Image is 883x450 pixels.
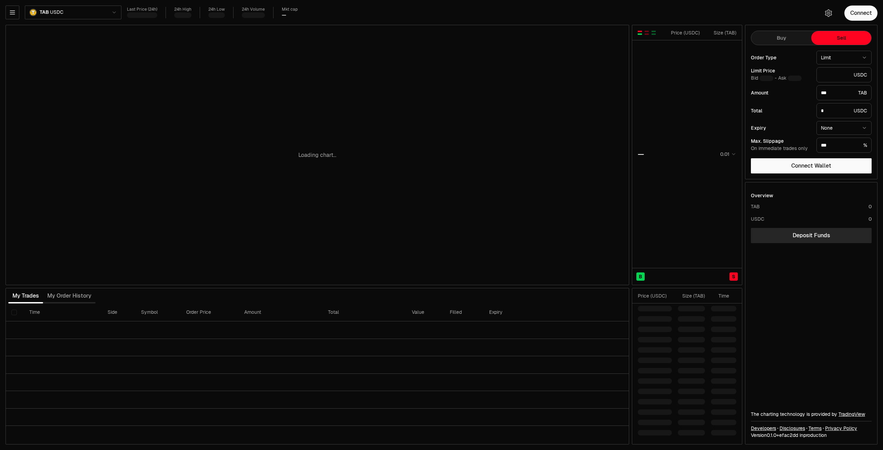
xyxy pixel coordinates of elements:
th: Symbol [136,303,181,321]
div: Expiry [751,126,811,130]
img: TAB.png [29,9,37,16]
div: Amount [751,90,811,95]
a: Disclosures [780,425,805,432]
span: B [639,273,642,280]
th: Order Price [181,303,239,321]
p: Loading chart... [298,151,336,159]
button: Limit [816,51,872,64]
button: Sell [811,31,871,45]
button: My Trades [8,289,43,303]
div: Size ( TAB ) [706,29,736,36]
div: USDC [816,103,872,118]
div: 24h Volume [242,7,265,12]
th: Expiry [484,303,559,321]
a: Developers [751,425,776,432]
div: 0 [869,216,872,222]
th: Side [102,303,136,321]
div: The charting technology is provided by [751,411,872,418]
div: Price ( USDC ) [638,292,672,299]
div: 24h Low [208,7,225,12]
th: Total [323,303,406,321]
span: S [732,273,735,280]
span: Ask [778,75,802,81]
button: Show Buy and Sell Orders [637,30,643,36]
div: Last Price (24h) [127,7,157,12]
button: Select all [11,310,17,315]
div: Overview [751,192,773,199]
div: % [816,138,872,153]
div: Time [711,292,729,299]
a: Privacy Policy [825,425,857,432]
th: Value [406,303,444,321]
button: 0.01 [718,150,736,158]
div: Order Type [751,55,811,60]
div: Version 0.1.0 + in production [751,432,872,439]
div: Total [751,108,811,113]
div: On immediate trades only [751,146,811,152]
span: USDC [50,9,63,16]
span: efac2dd0295ed2ec84e5ddeec8015c6aa6dda30b [779,432,798,438]
th: Time [24,303,102,321]
span: TAB [40,9,49,16]
span: Bid - [751,75,777,81]
a: Deposit Funds [751,228,872,243]
div: USDC [751,216,764,222]
button: Connect Wallet [751,158,872,173]
a: Terms [808,425,822,432]
th: Amount [239,303,323,321]
button: Buy [751,31,811,45]
div: Limit Price [751,68,811,73]
div: Mkt cap [282,7,298,12]
button: Connect [844,6,877,21]
button: None [816,121,872,135]
div: — [282,12,286,18]
div: Max. Slippage [751,139,811,143]
div: 24h High [174,7,191,12]
div: — [638,149,644,159]
div: TAB [751,203,760,210]
a: TradingView [839,411,865,417]
div: Price ( USDC ) [669,29,700,36]
button: Show Buy Orders Only [651,30,656,36]
div: Size ( TAB ) [678,292,705,299]
div: TAB [816,85,872,100]
div: 0 [869,203,872,210]
th: Filled [444,303,483,321]
button: My Order History [43,289,96,303]
button: Show Sell Orders Only [644,30,649,36]
div: USDC [816,67,872,82]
